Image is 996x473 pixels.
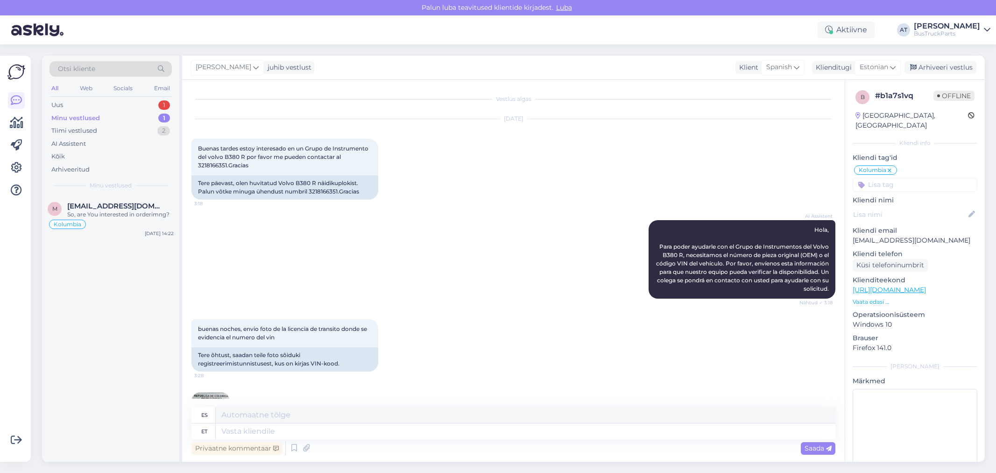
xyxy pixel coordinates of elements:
[859,167,886,173] span: Kolumbia
[853,362,977,371] div: [PERSON_NAME]
[853,286,926,294] a: [URL][DOMAIN_NAME]
[853,209,967,220] input: Lisa nimi
[875,90,933,101] div: # b1a7s1vq
[52,205,57,212] span: m
[201,407,208,423] div: es
[192,393,229,430] img: Attachment
[853,226,977,236] p: Kliendi email
[904,61,976,74] div: Arhiveeri vestlus
[112,82,134,94] div: Socials
[914,30,980,37] div: BusTruckParts
[158,114,170,123] div: 1
[812,63,852,72] div: Klienditugi
[201,423,207,439] div: et
[798,213,833,220] span: AI Assistent
[805,444,832,452] span: Saada
[798,299,833,306] span: Nähtud ✓ 3:18
[914,22,990,37] a: [PERSON_NAME]BusTruckParts
[67,210,174,219] div: So, are You interested in orderimng?
[51,126,97,136] div: Tiimi vestlused
[191,347,378,372] div: Tere õhtust, saadan teile foto sõiduki registreerimistunnistusest, kus on kirjas VIN-kood.
[51,100,63,110] div: Uus
[855,111,968,130] div: [GEOGRAPHIC_DATA], [GEOGRAPHIC_DATA]
[897,23,910,36] div: AT
[152,82,172,94] div: Email
[78,82,94,94] div: Web
[853,236,977,245] p: [EMAIL_ADDRESS][DOMAIN_NAME]
[853,320,977,330] p: Windows 10
[194,372,229,379] span: 3:28
[67,202,164,210] span: mrjapan68@hotmail.com
[853,298,977,306] p: Vaata edasi ...
[7,63,25,81] img: Askly Logo
[853,178,977,192] input: Lisa tag
[933,91,975,101] span: Offline
[51,165,90,174] div: Arhiveeritud
[860,62,888,72] span: Estonian
[194,200,229,207] span: 3:18
[191,175,378,200] div: Tere päevast, olen huvitatud Volvo B380 R näidikuplokist. Palun võtke minuga ühendust numbril 321...
[853,153,977,163] p: Kliendi tag'id
[90,181,132,190] span: Minu vestlused
[145,230,174,237] div: [DATE] 14:22
[553,3,575,12] span: Luba
[54,222,81,227] span: Kolumbia
[853,249,977,259] p: Kliendi telefon
[853,139,977,147] div: Kliendi info
[853,343,977,353] p: Firefox 141.0
[853,333,977,343] p: Brauser
[51,152,65,161] div: Kõik
[191,442,283,455] div: Privaatne kommentaar
[853,310,977,320] p: Operatsioonisüsteem
[853,275,977,285] p: Klienditeekond
[853,259,928,272] div: Küsi telefoninumbrit
[51,114,100,123] div: Minu vestlused
[158,100,170,110] div: 1
[191,95,835,103] div: Vestlus algas
[191,115,835,123] div: [DATE]
[198,145,370,169] span: Buenas tardes estoy interesado en un Grupo de Instrumento del volvo B380 R por favor me pueden co...
[51,139,86,149] div: AI Assistent
[198,325,368,341] span: buenas noches, envio foto de la licencia de transito donde se evidencia el numero del vin
[914,22,980,30] div: [PERSON_NAME]
[49,82,60,94] div: All
[766,62,792,72] span: Spanish
[861,93,865,100] span: b
[196,62,251,72] span: [PERSON_NAME]
[264,63,311,72] div: juhib vestlust
[818,21,875,38] div: Aktiivne
[735,63,758,72] div: Klient
[157,126,170,136] div: 2
[58,64,95,74] span: Otsi kliente
[853,195,977,205] p: Kliendi nimi
[853,376,977,386] p: Märkmed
